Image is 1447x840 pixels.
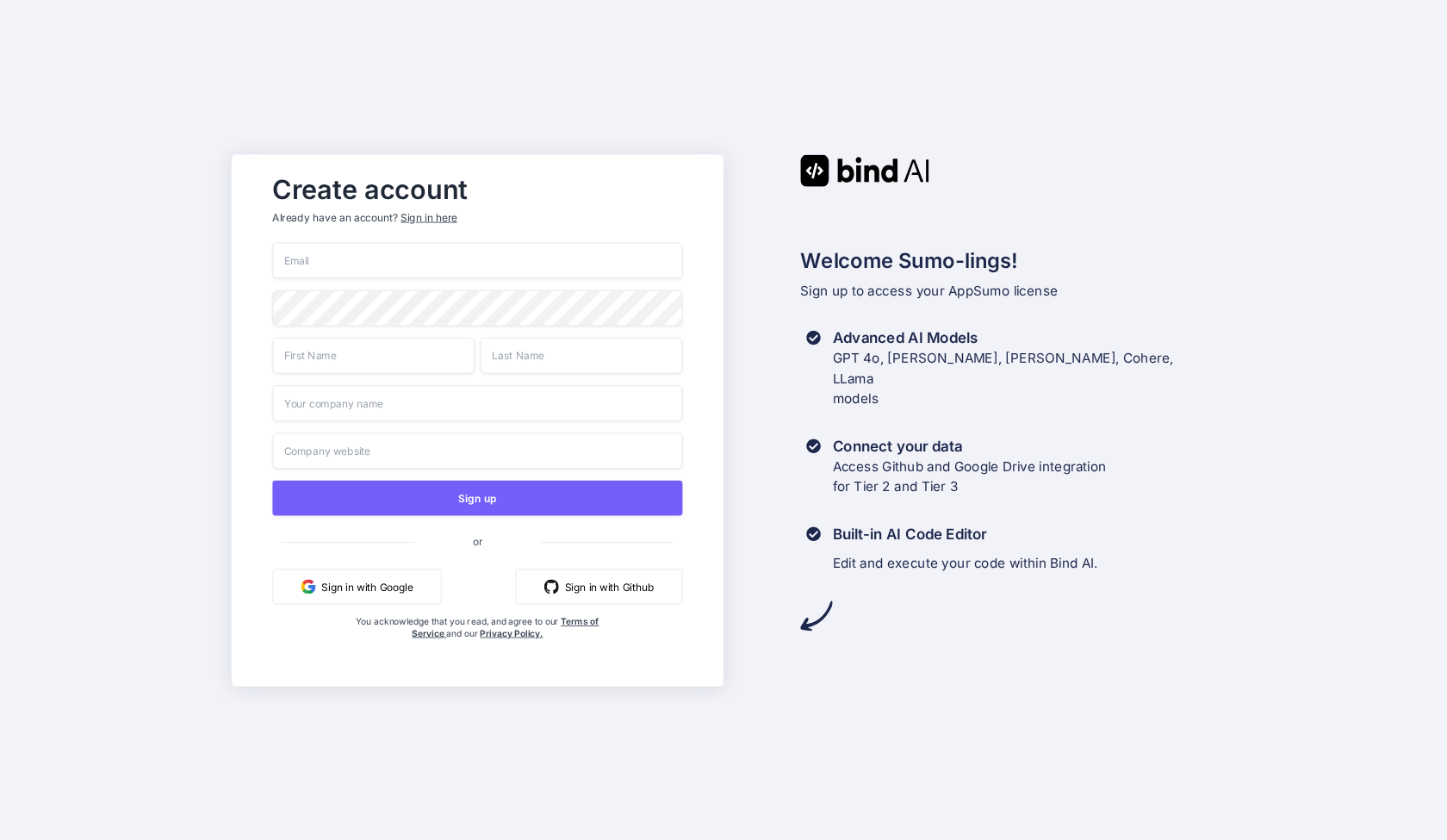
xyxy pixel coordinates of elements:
[272,480,682,515] button: Sign up
[833,327,1216,348] h3: Advanced AI Models
[516,569,683,604] button: Sign in with Github
[800,154,929,186] img: Bind AI logo
[481,337,683,373] input: Last Name
[833,347,1216,408] p: GPT 4o, [PERSON_NAME], [PERSON_NAME], Cohere, LLama models
[272,210,682,225] p: Already have an account?
[272,569,441,604] button: Sign in with Google
[412,615,599,638] a: Terms of Service
[833,456,1107,497] p: Access Github and Google Drive integration for Tier 2 and Tier 3
[480,627,543,638] a: Privacy Policy.
[833,435,1107,456] h3: Connect your data
[272,337,475,373] input: First Name
[272,242,682,278] input: Email
[272,432,682,469] input: Company website
[800,600,832,632] img: arrow
[341,615,614,674] div: You acknowledge that you read, and agree to our and our
[544,579,559,594] img: github
[301,579,316,594] img: google
[272,385,682,421] input: Your company name
[800,280,1215,301] p: Sign up to access your AppSumo license
[272,177,682,201] h2: Create account
[833,552,1098,573] p: Edit and execute your code within Bind AI.
[414,522,541,558] span: or
[800,245,1215,276] h2: Welcome Sumo-lings!
[833,523,1098,544] h3: Built-in AI Code Editor
[401,210,456,225] div: Sign in here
